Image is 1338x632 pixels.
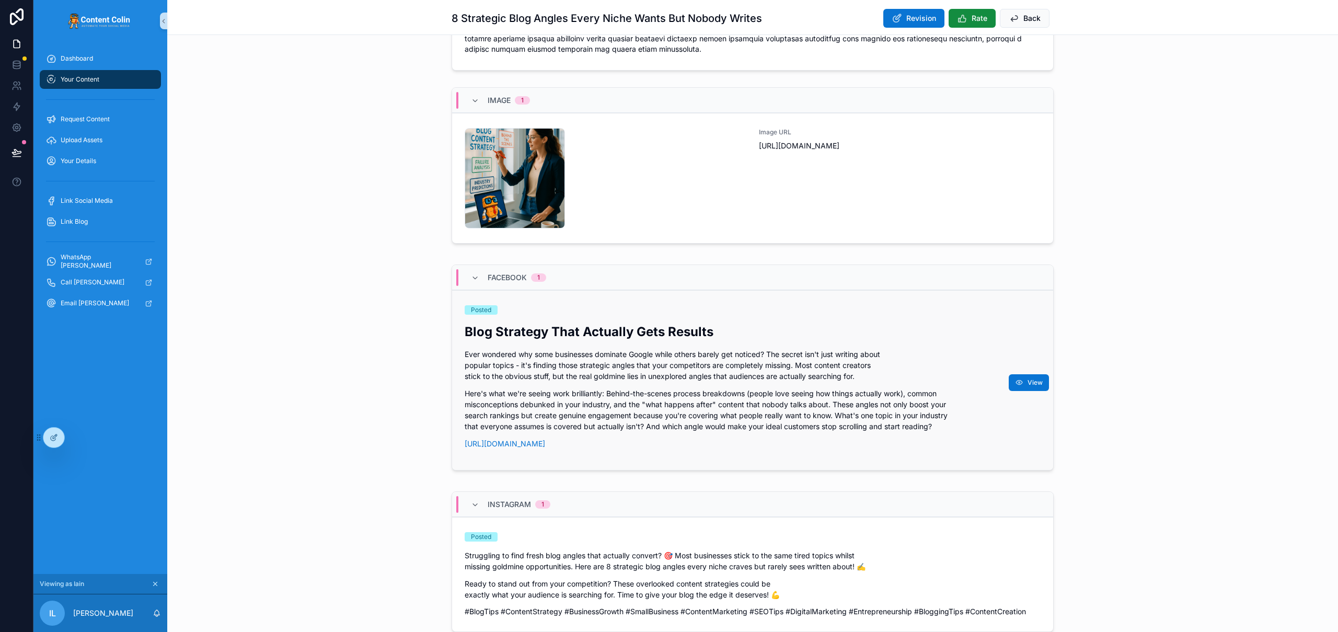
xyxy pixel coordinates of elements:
h1: 8 Strategic Blog Angles Every Niche Wants But Nobody Writes [452,11,762,26]
a: Your Details [40,152,161,170]
span: Rate [972,13,987,24]
span: Dashboard [61,54,93,63]
div: 1 [541,500,544,509]
h2: Blog Strategy That Actually Gets Results [465,323,1041,340]
p: Ever wondered why some businesses dominate Google while others barely get noticed? The secret isn... [465,349,1041,382]
span: Email [PERSON_NAME] [61,299,129,307]
a: Email [PERSON_NAME] [40,294,161,313]
span: IL [49,607,56,619]
span: Viewing as Iain [40,580,84,588]
a: Request Content [40,110,161,129]
a: Call [PERSON_NAME] [40,273,161,292]
a: PostedStruggling to find fresh blog angles that actually convert? 🎯 Most businesses stick to the ... [452,517,1053,631]
span: Image URL [759,128,1041,136]
p: Ready to stand out from your competition? These overlooked content strategies could be exactly wh... [465,578,1041,600]
button: Rate [949,9,996,28]
div: scrollable content [33,42,167,326]
span: Your Details [61,157,96,165]
div: 1 [521,96,524,105]
span: View [1028,378,1043,387]
span: Revision [906,13,936,24]
a: Link Blog [40,212,161,231]
span: WhatsApp [PERSON_NAME] [61,253,136,270]
span: Upload Assets [61,136,102,144]
span: Back [1023,13,1041,24]
a: Image URL[URL][DOMAIN_NAME] [452,113,1053,243]
span: Instagram [488,499,531,510]
button: Revision [883,9,944,28]
a: Dashboard [40,49,161,68]
a: Link Social Media [40,191,161,210]
a: WhatsApp [PERSON_NAME] [40,252,161,271]
a: [URL][DOMAIN_NAME] [465,439,545,448]
span: Facebook [488,272,527,283]
a: PostedBlog Strategy That Actually Gets ResultsEver wondered why some businesses dominate Google w... [452,290,1053,470]
span: Image [488,95,511,106]
p: Here's what we're seeing work brilliantly: Behind-the-scenes process breakdowns (people love seei... [465,388,1041,432]
p: [PERSON_NAME] [73,608,133,618]
p: Struggling to find fresh blog angles that actually convert? 🎯 Most businesses stick to the same t... [465,550,1041,572]
span: Your Content [61,75,99,84]
div: Posted [471,305,491,315]
div: Posted [471,532,491,542]
span: [URL][DOMAIN_NAME] [759,141,1041,151]
span: Link Social Media [61,197,113,205]
a: Upload Assets [40,131,161,150]
a: Your Content [40,70,161,89]
div: #BlogTips #ContentStrategy #BusinessGrowth #SmallBusiness #ContentMarketing #SEOTips #DigitalMark... [465,550,1041,617]
button: Back [1000,9,1049,28]
img: App logo [68,13,133,29]
span: Call [PERSON_NAME] [61,278,124,286]
span: Link Blog [61,217,88,226]
div: 1 [537,273,540,282]
span: Request Content [61,115,110,123]
button: View [1009,374,1049,391]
